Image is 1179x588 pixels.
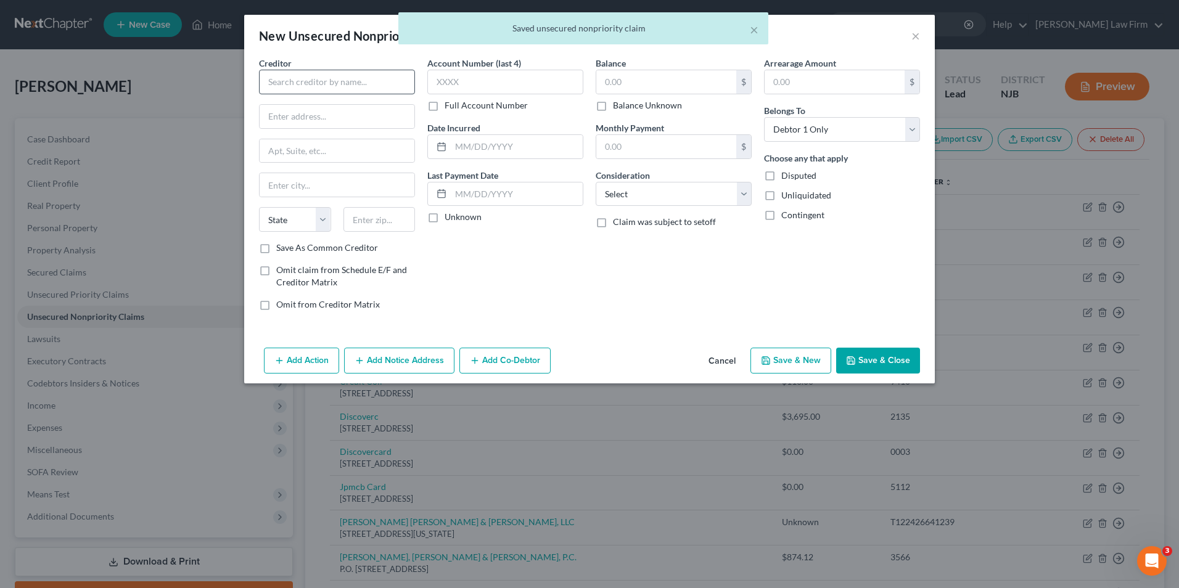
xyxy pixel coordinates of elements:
[781,170,816,181] span: Disputed
[427,169,498,182] label: Last Payment Date
[427,57,521,70] label: Account Number (last 4)
[836,348,920,374] button: Save & Close
[276,242,378,254] label: Save As Common Creditor
[1137,546,1167,576] iframe: Intercom live chat
[596,70,736,94] input: 0.00
[596,57,626,70] label: Balance
[451,135,583,158] input: MM/DD/YYYY
[613,216,716,227] span: Claim was subject to setoff
[260,139,414,163] input: Apt, Suite, etc...
[750,348,831,374] button: Save & New
[1162,546,1172,556] span: 3
[427,121,480,134] label: Date Incurred
[750,22,758,37] button: ×
[344,348,454,374] button: Add Notice Address
[764,152,848,165] label: Choose any that apply
[905,70,919,94] div: $
[596,121,664,134] label: Monthly Payment
[459,348,551,374] button: Add Co-Debtor
[596,169,650,182] label: Consideration
[343,207,416,232] input: Enter zip...
[736,70,751,94] div: $
[781,210,824,220] span: Contingent
[596,135,736,158] input: 0.00
[427,70,583,94] input: XXXX
[445,211,482,223] label: Unknown
[764,57,836,70] label: Arrearage Amount
[259,58,292,68] span: Creditor
[259,70,415,94] input: Search creditor by name...
[736,135,751,158] div: $
[260,173,414,197] input: Enter city...
[781,190,831,200] span: Unliquidated
[276,299,380,309] span: Omit from Creditor Matrix
[264,348,339,374] button: Add Action
[408,22,758,35] div: Saved unsecured nonpriority claim
[260,105,414,128] input: Enter address...
[764,105,805,116] span: Belongs To
[613,99,682,112] label: Balance Unknown
[765,70,905,94] input: 0.00
[445,99,528,112] label: Full Account Number
[699,349,746,374] button: Cancel
[451,182,583,206] input: MM/DD/YYYY
[276,264,407,287] span: Omit claim from Schedule E/F and Creditor Matrix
